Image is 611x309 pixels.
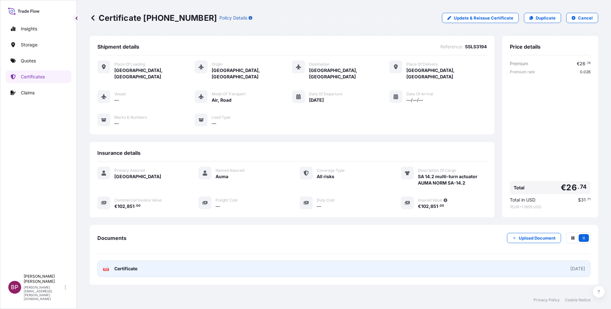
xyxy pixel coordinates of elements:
[566,13,598,23] button: Cancel
[5,38,71,51] a: Storage
[514,185,525,191] span: Total
[429,204,430,209] span: ,
[587,62,591,64] span: 74
[114,62,145,67] span: Place of Loading
[125,204,127,209] span: ,
[465,44,487,50] span: SSLS3194
[406,62,438,67] span: Place of Delivery
[5,70,71,83] a: Certificates
[216,203,220,210] span: —
[97,44,139,50] span: Shipment details
[212,120,216,127] span: —
[510,60,528,67] span: Premium
[418,168,456,173] span: Description Of Cargo
[317,173,334,180] span: All risks
[97,235,126,241] span: Documents
[114,120,119,127] span: —
[135,205,136,207] span: .
[114,265,137,272] span: Certificate
[418,173,487,186] span: SA 14.2 multi-turn actuator AUMA NORM SA-14.2
[21,74,45,80] p: Certificates
[114,91,126,97] span: Vessel
[127,204,134,209] span: 851
[309,97,324,103] span: [DATE]
[118,204,125,209] span: 102
[570,265,585,272] div: [DATE]
[565,297,591,303] a: Cookie Notice
[24,274,63,284] p: [PERSON_NAME] [PERSON_NAME]
[580,69,591,75] span: 0.026
[580,61,585,66] span: 26
[317,203,321,210] span: —
[454,15,513,21] p: Update & Reissue Certificate
[577,185,579,189] span: .
[216,168,244,173] span: Named Assured
[11,284,19,290] span: BP
[136,205,141,207] span: 00
[5,22,71,35] a: Insights
[212,115,231,120] span: Load Type
[104,268,108,271] text: PDF
[534,297,560,303] a: Privacy Policy
[216,198,238,203] span: Freight Cost
[212,62,223,67] span: Origin
[418,204,421,209] span: €
[587,198,591,201] span: 71
[586,198,587,201] span: .
[90,13,217,23] p: Certificate [PHONE_NUMBER]
[5,54,71,67] a: Quotes
[309,67,389,80] span: [GEOGRAPHIC_DATA], [GEOGRAPHIC_DATA]
[418,198,442,203] span: Insured Value
[114,168,145,173] span: Primary Assured
[578,198,581,202] span: $
[510,44,541,50] span: Price details
[406,67,487,80] span: [GEOGRAPHIC_DATA], [GEOGRAPHIC_DATA]
[580,185,587,189] span: 74
[510,69,535,75] span: Premium rate
[421,204,429,209] span: 102
[114,173,161,180] span: [GEOGRAPHIC_DATA]
[309,62,330,67] span: Destination
[216,173,228,180] span: Auma
[114,97,119,103] span: —
[97,150,141,156] span: Insurance details
[21,58,36,64] p: Quotes
[440,205,444,207] span: 00
[212,91,246,97] span: Mode of Transport
[578,15,593,21] p: Cancel
[566,184,576,192] span: 26
[114,67,195,80] span: [GEOGRAPHIC_DATA], [GEOGRAPHIC_DATA]
[561,184,566,192] span: €
[440,44,463,50] span: Reference :
[536,15,556,21] p: Duplicate
[510,204,591,210] span: 1 EUR = 1.1859 USD
[430,204,438,209] span: 851
[114,204,118,209] span: €
[577,61,580,66] span: €
[21,90,35,96] p: Claims
[24,285,63,301] p: [PERSON_NAME][EMAIL_ADDRESS][PERSON_NAME][DOMAIN_NAME]
[442,13,519,23] a: Update & Reissue Certificate
[519,235,556,241] p: Upload Document
[309,91,342,97] span: Date of Departure
[524,13,561,23] a: Duplicate
[114,115,147,120] span: Marks & Numbers
[317,168,345,173] span: Coverage Type
[212,67,292,80] span: [GEOGRAPHIC_DATA], [GEOGRAPHIC_DATA]
[317,198,335,203] span: Duty Cost
[21,26,37,32] p: Insights
[219,15,247,21] p: Policy Details
[114,198,162,203] span: Commercial Invoice Value
[406,91,433,97] span: Date of Arrival
[406,97,423,103] span: —/—/—
[5,86,71,99] a: Claims
[586,62,587,64] span: .
[581,198,586,202] span: 31
[507,233,561,243] button: Upload Document
[21,42,37,48] p: Storage
[97,260,591,277] a: PDFCertificate[DATE]
[212,97,232,103] span: Air, Road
